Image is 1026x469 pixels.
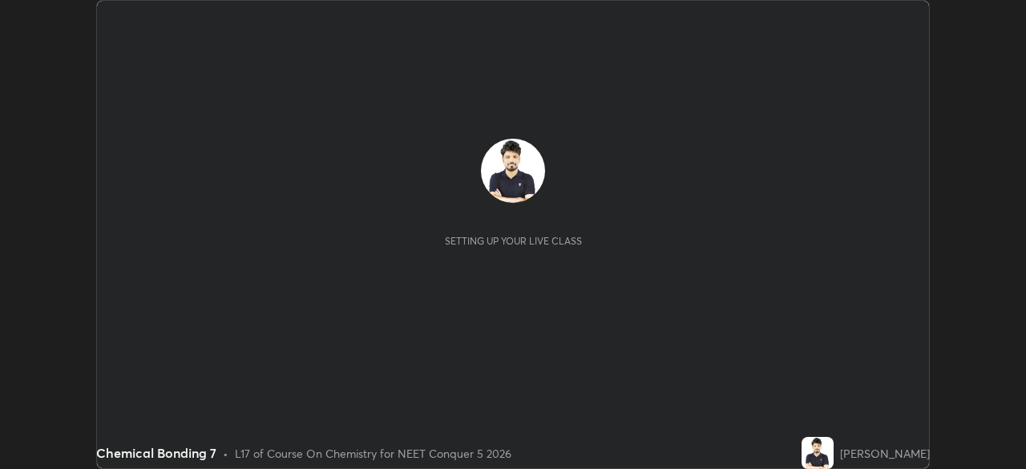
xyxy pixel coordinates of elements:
div: Chemical Bonding 7 [96,443,216,463]
img: ed93aa93ecdd49c4b93ebe84955b18c8.png [802,437,834,469]
img: ed93aa93ecdd49c4b93ebe84955b18c8.png [481,139,545,203]
div: L17 of Course On Chemistry for NEET Conquer 5 2026 [235,445,511,462]
div: Setting up your live class [445,235,582,247]
div: • [223,445,228,462]
div: [PERSON_NAME] [840,445,930,462]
